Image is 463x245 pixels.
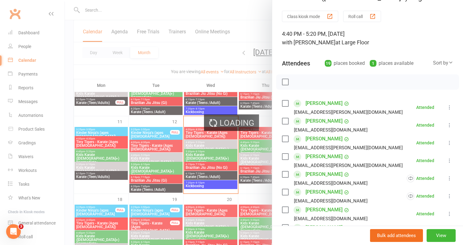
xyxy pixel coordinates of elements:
[282,59,310,68] div: Attendees
[325,60,332,67] div: 19
[6,224,21,239] iframe: Intercom live chat
[407,175,434,182] div: Attended
[370,59,413,68] div: places available
[325,59,365,68] div: places booked
[294,126,368,134] div: [EMAIL_ADDRESS][DOMAIN_NAME]
[306,116,343,126] a: [PERSON_NAME]
[282,30,453,47] div: 4:40 PM - 5:20 PM, [DATE]
[294,197,368,205] div: [EMAIL_ADDRESS][DOMAIN_NAME]
[294,179,368,187] div: [EMAIL_ADDRESS][DOMAIN_NAME]
[282,11,338,22] button: Class kiosk mode
[370,60,376,67] div: 1
[294,144,403,152] div: [EMAIL_ADDRESS][PERSON_NAME][DOMAIN_NAME]
[416,105,434,110] div: Attended
[370,229,423,242] button: Bulk add attendees
[343,11,381,22] button: Roll call
[306,152,343,161] a: [PERSON_NAME]
[416,212,434,216] div: Attended
[306,205,343,215] a: [PERSON_NAME]
[416,141,434,145] div: Attended
[306,187,343,197] a: [PERSON_NAME]
[433,59,453,67] div: Sort by
[306,169,343,179] a: [PERSON_NAME]
[306,134,343,144] a: [PERSON_NAME]
[294,215,368,223] div: [EMAIL_ADDRESS][DOMAIN_NAME]
[427,229,456,242] button: View
[416,123,434,127] div: Attended
[306,223,343,232] a: [PERSON_NAME]
[282,39,335,46] span: with [PERSON_NAME]
[306,98,343,108] a: [PERSON_NAME]
[335,39,369,46] span: at Large Floor
[294,161,403,169] div: [EMAIL_ADDRESS][PERSON_NAME][DOMAIN_NAME]
[416,158,434,163] div: Attended
[19,224,24,229] span: 3
[407,192,434,200] div: Attended
[294,108,403,116] div: [EMAIL_ADDRESS][PERSON_NAME][DOMAIN_NAME]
